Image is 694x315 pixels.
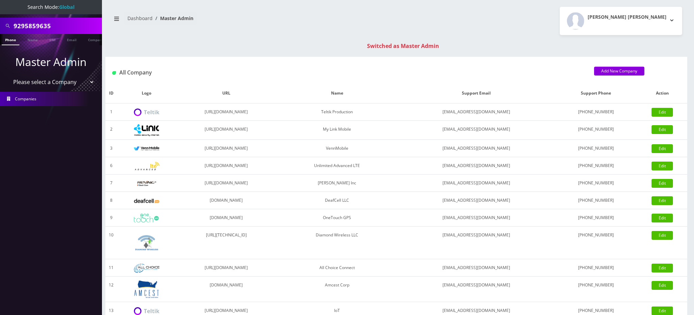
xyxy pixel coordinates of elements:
td: [EMAIL_ADDRESS][DOMAIN_NAME] [398,103,555,121]
td: [PHONE_NUMBER] [555,140,638,157]
a: Edit [652,162,673,170]
img: Rexing Inc [134,180,159,187]
nav: breadcrumb [110,11,391,31]
img: Unlimited Advanced LTE [134,162,159,170]
td: [PHONE_NUMBER] [555,277,638,302]
td: 12 [105,277,117,302]
td: [EMAIL_ADDRESS][DOMAIN_NAME] [398,157,555,175]
td: [URL][DOMAIN_NAME] [176,140,276,157]
td: VennMobile [276,140,398,157]
td: [URL][DOMAIN_NAME] [176,121,276,140]
td: [EMAIL_ADDRESS][DOMAIN_NAME] [398,227,555,259]
img: All Company [112,71,116,75]
td: My Link Mobile [276,121,398,140]
img: DeafCell LLC [134,199,159,203]
a: Edit [652,125,673,134]
td: [EMAIL_ADDRESS][DOMAIN_NAME] [398,121,555,140]
td: [DOMAIN_NAME] [176,277,276,302]
td: [URL][DOMAIN_NAME] [176,175,276,192]
a: Edit [652,196,673,205]
td: 10 [105,227,117,259]
td: [EMAIL_ADDRESS][DOMAIN_NAME] [398,277,555,302]
a: Email [64,34,80,45]
a: Dashboard [127,15,153,21]
td: 9 [105,209,117,227]
img: Diamond Wireless LLC [134,230,159,255]
a: Edit [652,108,673,117]
a: Edit [652,231,673,240]
td: OneTouch GPS [276,209,398,227]
td: [PHONE_NUMBER] [555,103,638,121]
th: Support Email [398,83,555,103]
a: Company [85,34,107,45]
td: [PHONE_NUMBER] [555,121,638,140]
td: [DOMAIN_NAME] [176,209,276,227]
span: Search Mode: [28,4,74,10]
a: Name [24,34,41,45]
th: Support Phone [555,83,638,103]
a: SIM [46,34,59,45]
td: DeafCell LLC [276,192,398,209]
img: VennMobile [134,146,159,151]
img: OneTouch GPS [134,214,159,222]
div: Switched as Master Admin [112,42,694,50]
td: 3 [105,140,117,157]
a: Phone [2,34,19,45]
td: 1 [105,103,117,121]
td: [PERSON_NAME] Inc [276,175,398,192]
img: Teltik Production [134,109,159,116]
img: Amcest Corp [134,280,159,298]
td: [EMAIL_ADDRESS][DOMAIN_NAME] [398,259,555,277]
span: Companies [15,96,36,102]
td: 2 [105,121,117,140]
a: Edit [652,281,673,290]
img: All Choice Connect [134,264,159,273]
strong: Global [59,4,74,10]
td: Unlimited Advanced LTE [276,157,398,175]
button: [PERSON_NAME] [PERSON_NAME] [560,7,682,35]
h1: All Company [112,69,584,76]
th: Name [276,83,398,103]
td: [PHONE_NUMBER] [555,192,638,209]
td: [EMAIL_ADDRESS][DOMAIN_NAME] [398,175,555,192]
td: [URL][DOMAIN_NAME] [176,157,276,175]
td: [URL][DOMAIN_NAME] [176,103,276,121]
td: [EMAIL_ADDRESS][DOMAIN_NAME] [398,140,555,157]
a: Edit [652,264,673,272]
td: [URL][DOMAIN_NAME] [176,259,276,277]
a: Edit [652,144,673,153]
td: 8 [105,192,117,209]
th: URL [176,83,276,103]
td: Teltik Production [276,103,398,121]
td: All Choice Connect [276,259,398,277]
td: [PHONE_NUMBER] [555,175,638,192]
h2: [PERSON_NAME] [PERSON_NAME] [588,14,666,20]
td: [PHONE_NUMBER] [555,227,638,259]
th: Action [638,83,687,103]
td: Amcest Corp [276,277,398,302]
td: [DOMAIN_NAME] [176,192,276,209]
img: My Link Mobile [134,124,159,136]
td: [PHONE_NUMBER] [555,209,638,227]
th: ID [105,83,117,103]
td: [URL][TECHNICAL_ID] [176,227,276,259]
td: [PHONE_NUMBER] [555,157,638,175]
td: 7 [105,175,117,192]
td: [PHONE_NUMBER] [555,259,638,277]
li: Master Admin [153,15,193,22]
th: Logo [117,83,176,103]
td: 11 [105,259,117,277]
td: Diamond Wireless LLC [276,227,398,259]
img: IoT [134,307,159,315]
td: [EMAIL_ADDRESS][DOMAIN_NAME] [398,209,555,227]
a: Add New Company [594,67,644,76]
a: Edit [652,179,673,188]
a: Edit [652,214,673,222]
td: 6 [105,157,117,175]
input: Search All Companies [14,19,100,32]
td: [EMAIL_ADDRESS][DOMAIN_NAME] [398,192,555,209]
